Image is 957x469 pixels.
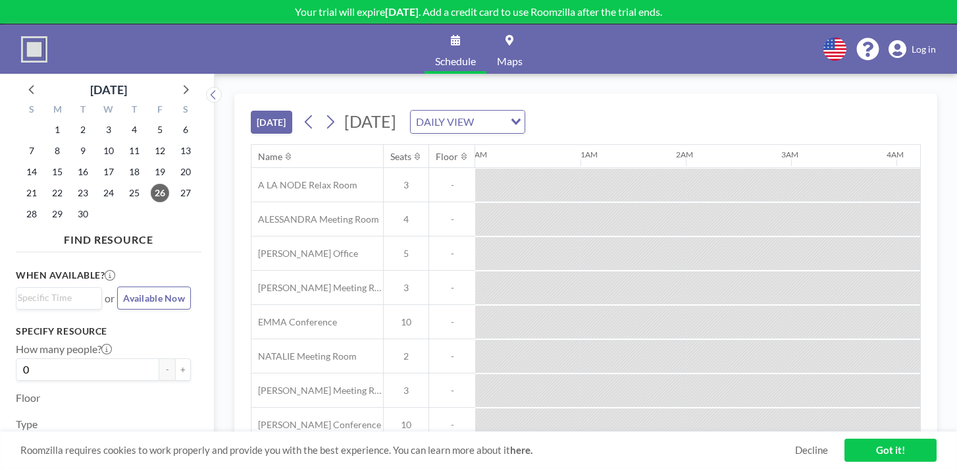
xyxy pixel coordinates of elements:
[99,163,118,181] span: Wednesday, September 17, 2025
[125,121,143,139] span: Thursday, September 4, 2025
[19,102,45,119] div: S
[125,142,143,160] span: Thursday, September 11, 2025
[429,316,475,328] span: -
[151,184,169,202] span: Friday, September 26, 2025
[74,163,92,181] span: Tuesday, September 16, 2025
[251,282,383,294] span: [PERSON_NAME] Meeting Room
[16,418,38,431] label: Type
[147,102,172,119] div: F
[384,213,428,225] span: 4
[151,163,169,181] span: Friday, September 19, 2025
[18,290,94,305] input: Search for option
[45,102,70,119] div: M
[251,248,358,260] span: [PERSON_NAME] Office
[436,151,458,163] div: Floor
[117,287,191,310] button: Available Now
[889,40,936,59] a: Log in
[22,142,41,160] span: Sunday, September 7, 2025
[74,142,92,160] span: Tuesday, September 9, 2025
[22,205,41,223] span: Sunday, September 28, 2025
[781,150,798,159] div: 3AM
[429,282,475,294] span: -
[581,150,598,159] div: 1AM
[48,184,66,202] span: Monday, September 22, 2025
[74,121,92,139] span: Tuesday, September 2, 2025
[48,205,66,223] span: Monday, September 29, 2025
[429,385,475,397] span: -
[844,439,937,462] a: Got it!
[465,150,487,159] div: 12AM
[105,292,115,305] span: or
[22,163,41,181] span: Sunday, September 14, 2025
[172,102,198,119] div: S
[16,325,191,337] h3: Specify resource
[676,150,693,159] div: 2AM
[96,102,122,119] div: W
[384,179,428,191] span: 3
[390,151,411,163] div: Seats
[121,102,147,119] div: T
[20,444,795,456] span: Roomzilla requires cookies to work properly and provide you with the best experience. You can lea...
[912,43,936,55] span: Log in
[344,111,396,131] span: [DATE]
[125,163,143,181] span: Thursday, September 18, 2025
[48,121,66,139] span: Monday, September 1, 2025
[384,385,428,397] span: 3
[413,113,477,130] span: DAILY VIEW
[125,184,143,202] span: Thursday, September 25, 2025
[251,111,292,134] button: [DATE]
[429,213,475,225] span: -
[258,151,282,163] div: Name
[251,213,379,225] span: ALESSANDRA Meeting Room
[384,282,428,294] span: 3
[795,444,828,456] a: Decline
[887,150,904,159] div: 4AM
[159,358,175,381] button: -
[478,113,503,130] input: Search for option
[74,184,92,202] span: Tuesday, September 23, 2025
[411,111,525,133] div: Search for option
[251,350,357,362] span: NATALIE Meeting Room
[123,292,185,304] span: Available Now
[70,102,96,119] div: T
[16,288,101,308] div: Search for option
[435,56,476,67] span: Schedule
[22,184,41,202] span: Sunday, September 21, 2025
[151,142,169,160] span: Friday, September 12, 2025
[251,385,383,397] span: [PERSON_NAME] Meeting Room
[48,163,66,181] span: Monday, September 15, 2025
[176,121,195,139] span: Saturday, September 6, 2025
[251,179,357,191] span: A LA NODE Relax Room
[16,391,40,404] label: Floor
[429,248,475,260] span: -
[385,5,419,18] b: [DATE]
[384,419,428,431] span: 10
[151,121,169,139] span: Friday, September 5, 2025
[384,316,428,328] span: 10
[429,179,475,191] span: -
[48,142,66,160] span: Monday, September 8, 2025
[74,205,92,223] span: Tuesday, September 30, 2025
[384,350,428,362] span: 2
[486,24,533,74] a: Maps
[425,24,486,74] a: Schedule
[99,121,118,139] span: Wednesday, September 3, 2025
[90,80,127,99] div: [DATE]
[176,163,195,181] span: Saturday, September 20, 2025
[175,358,191,381] button: +
[429,350,475,362] span: -
[429,419,475,431] span: -
[176,142,195,160] span: Saturday, September 13, 2025
[99,142,118,160] span: Wednesday, September 10, 2025
[16,228,201,246] h4: FIND RESOURCE
[510,444,532,456] a: here.
[21,36,47,63] img: organization-logo
[251,419,381,431] span: [PERSON_NAME] Conference
[16,343,112,356] label: How many people?
[497,56,523,67] span: Maps
[251,316,337,328] span: EMMA Conference
[176,184,195,202] span: Saturday, September 27, 2025
[99,184,118,202] span: Wednesday, September 24, 2025
[384,248,428,260] span: 5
